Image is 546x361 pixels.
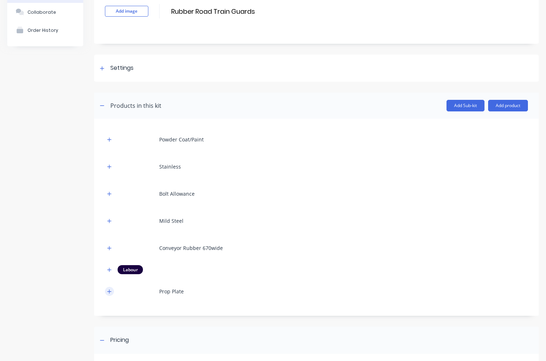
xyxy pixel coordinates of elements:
div: Labour [118,265,143,274]
div: Pricing [110,336,129,345]
button: Add product [488,100,528,111]
div: Bolt Allowance [159,190,195,198]
div: Conveyor Rubber 670wide [159,244,223,252]
div: Order History [27,27,58,33]
div: Products in this kit [110,101,161,110]
div: Prop Plate [159,288,184,295]
div: Stainless [159,163,181,170]
div: Settings [110,64,134,73]
button: Order History [7,21,83,39]
button: Collaborate [7,3,83,21]
button: Add image [105,6,148,17]
button: Add Sub-kit [446,100,484,111]
input: Enter kit name [170,6,299,17]
div: Powder Coat/Paint [159,136,204,143]
div: Mild Steel [159,217,183,225]
div: Collaborate [27,9,56,15]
